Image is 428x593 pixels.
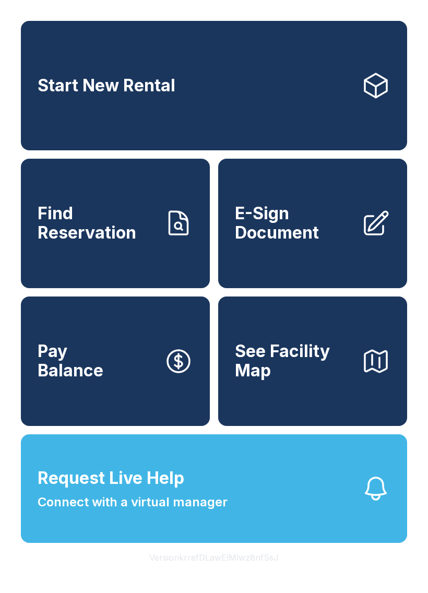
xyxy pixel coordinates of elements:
button: PayBalance [21,296,210,426]
span: E-Sign Document [235,204,353,242]
a: Find Reservation [21,159,210,288]
button: See Facility Map [218,296,407,426]
button: VersionkrrefDLawElMlwz8nfSsJ [141,543,287,572]
span: See Facility Map [235,342,353,380]
span: Connect with a virtual manager [38,493,228,512]
span: Start New Rental [38,76,175,96]
span: Request Live Help [38,466,184,491]
button: Request Live HelpConnect with a virtual manager [21,434,407,543]
span: Find Reservation [38,204,156,242]
a: Start New Rental [21,21,407,150]
span: Pay Balance [38,342,103,380]
a: E-Sign Document [218,159,407,288]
